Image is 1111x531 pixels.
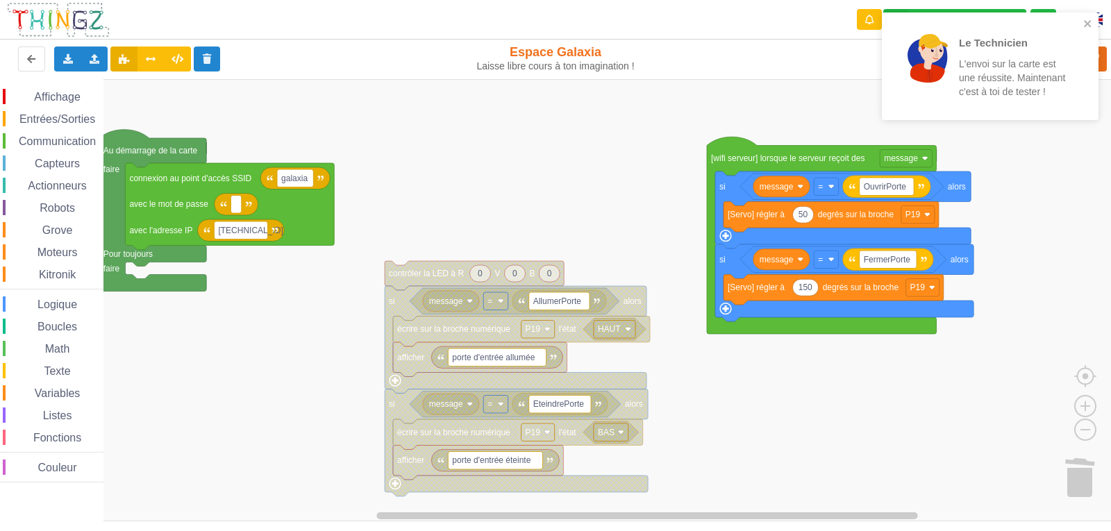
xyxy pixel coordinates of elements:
text: = [818,182,823,192]
text: si [719,255,726,264]
span: Listes [41,410,74,421]
div: Laisse libre cours à ton imagination ! [460,60,651,72]
span: Kitronik [37,269,78,280]
span: Capteurs [33,158,82,169]
text: [wifi serveur] lorsque le serveur reçoit des [711,153,864,163]
button: close [1083,18,1093,31]
text: V [495,269,501,278]
text: [Servo] régler à [728,210,785,219]
text: message [429,296,463,306]
text: écrire sur la broche numérique [397,324,510,334]
text: si [389,296,395,306]
text: message [884,153,918,163]
div: Espace Galaxia [460,44,651,72]
text: OuvrirPorte [864,182,907,192]
span: Fonctions [31,432,83,444]
text: l'état [559,428,577,437]
span: Boucles [35,321,79,332]
span: Texte [42,365,72,377]
text: EteindrePorte [533,399,585,409]
text: P19 [526,428,541,437]
text: = [487,399,492,409]
text: message [760,182,794,192]
text: contrôler la LED à R [389,269,464,278]
span: Affichage [32,91,82,103]
text: écrire sur la broche numérique [397,428,510,437]
text: degrés sur la broche [823,283,899,292]
span: Math [43,343,72,355]
text: alors [625,399,643,409]
text: afficher [397,353,424,362]
text: degrés sur la broche [818,210,894,219]
text: l'état [559,324,577,334]
text: porte d'entrée allumée [452,353,535,362]
text: alors [624,296,642,306]
text: porte d'entrée éteinte [452,455,531,465]
text: AllumerPorte [533,296,582,306]
text: avec le mot de passe [129,199,208,209]
text: FermerPorte [864,255,911,264]
text: P19 [910,283,926,292]
text: message [429,399,463,409]
text: [Servo] régler à [728,283,785,292]
span: Entrées/Sorties [17,113,97,125]
text: faire [103,263,120,273]
text: HAUT [598,324,621,334]
text: 0 [478,269,483,278]
text: = [487,296,492,306]
span: Actionneurs [26,180,89,192]
text: si [719,182,726,192]
text: BAS [598,428,615,437]
span: Couleur [36,462,79,473]
text: afficher [397,455,424,465]
div: Ta base fonctionne bien ! [883,9,1026,31]
text: faire [103,165,120,174]
text: [TECHNICAL_ID] [218,226,283,235]
text: 0 [547,269,552,278]
text: Au démarrage de la carte [103,146,198,155]
p: Le Technicien [959,35,1067,50]
text: si [389,399,395,409]
text: B [530,269,535,278]
text: galaxia [281,174,308,183]
span: Logique [35,298,79,310]
text: message [760,255,794,264]
img: thingz_logo.png [6,1,110,38]
span: Communication [17,135,98,147]
text: Pour toujours [103,248,153,258]
text: alors [948,182,966,192]
span: Variables [33,387,83,399]
text: 50 [799,210,808,219]
text: connexion au point d'accès SSID [129,174,251,183]
text: P19 [905,210,921,219]
span: Moteurs [35,246,80,258]
text: alors [951,255,969,264]
p: L'envoi sur la carte est une réussite. Maintenant c'est à toi de tester ! [959,57,1067,99]
text: 150 [799,283,812,292]
span: Grove [40,224,75,236]
text: 0 [512,269,517,278]
text: avec l'adresse IP [129,226,192,235]
text: P19 [526,324,541,334]
text: = [818,255,823,264]
span: Robots [37,202,77,214]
